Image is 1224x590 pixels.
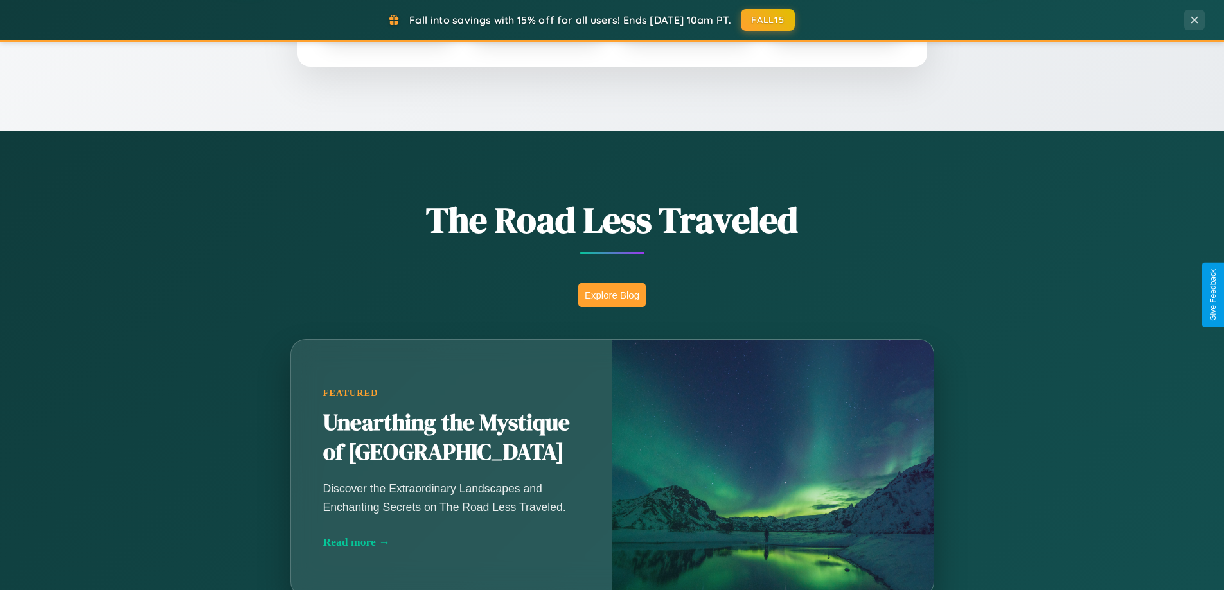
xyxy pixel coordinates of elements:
h2: Unearthing the Mystique of [GEOGRAPHIC_DATA] [323,408,580,467]
div: Give Feedback [1209,269,1218,321]
div: Read more → [323,535,580,549]
div: Featured [323,388,580,399]
button: FALL15 [741,9,795,31]
span: Fall into savings with 15% off for all users! Ends [DATE] 10am PT. [409,13,731,26]
p: Discover the Extraordinary Landscapes and Enchanting Secrets on The Road Less Traveled. [323,480,580,516]
h1: The Road Less Traveled [227,195,998,245]
button: Explore Blog [578,283,646,307]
